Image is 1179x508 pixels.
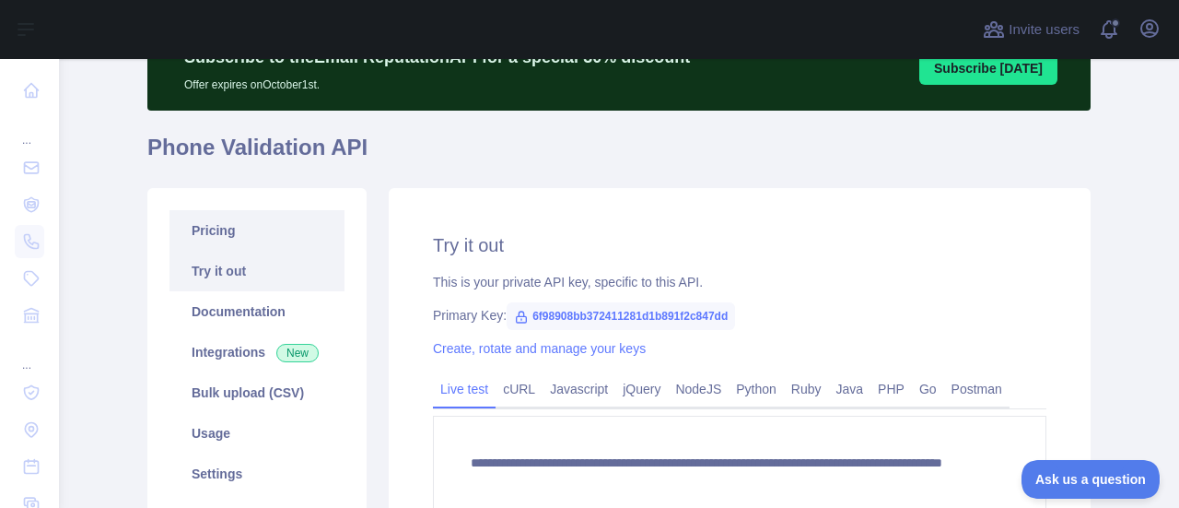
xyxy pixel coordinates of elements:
button: Subscribe [DATE] [919,52,1057,85]
span: New [276,344,319,362]
a: Documentation [169,291,344,332]
p: Offer expires on October 1st. [184,70,690,92]
a: Usage [169,413,344,454]
h1: Phone Validation API [147,133,1091,177]
div: This is your private API key, specific to this API. [433,273,1046,291]
a: Bulk upload (CSV) [169,372,344,413]
a: Postman [944,374,1010,404]
button: Invite users [979,15,1083,44]
a: NodeJS [668,374,729,404]
div: Primary Key: [433,306,1046,325]
a: Try it out [169,251,344,291]
a: Settings [169,454,344,494]
a: Create, rotate and manage your keys [433,341,646,356]
span: 6f98908bb372411281d1b891f2c847dd [507,302,735,330]
a: Live test [433,374,496,404]
span: Invite users [1009,19,1080,41]
a: Go [912,374,944,404]
a: Ruby [784,374,829,404]
div: ... [15,111,44,148]
a: PHP [870,374,912,404]
h2: Try it out [433,232,1046,258]
a: Javascript [543,374,615,404]
a: jQuery [615,374,668,404]
a: Integrations New [169,332,344,372]
a: Pricing [169,210,344,251]
a: cURL [496,374,543,404]
a: Java [829,374,871,404]
iframe: Toggle Customer Support [1021,460,1161,499]
a: Python [729,374,784,404]
div: ... [15,336,44,372]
